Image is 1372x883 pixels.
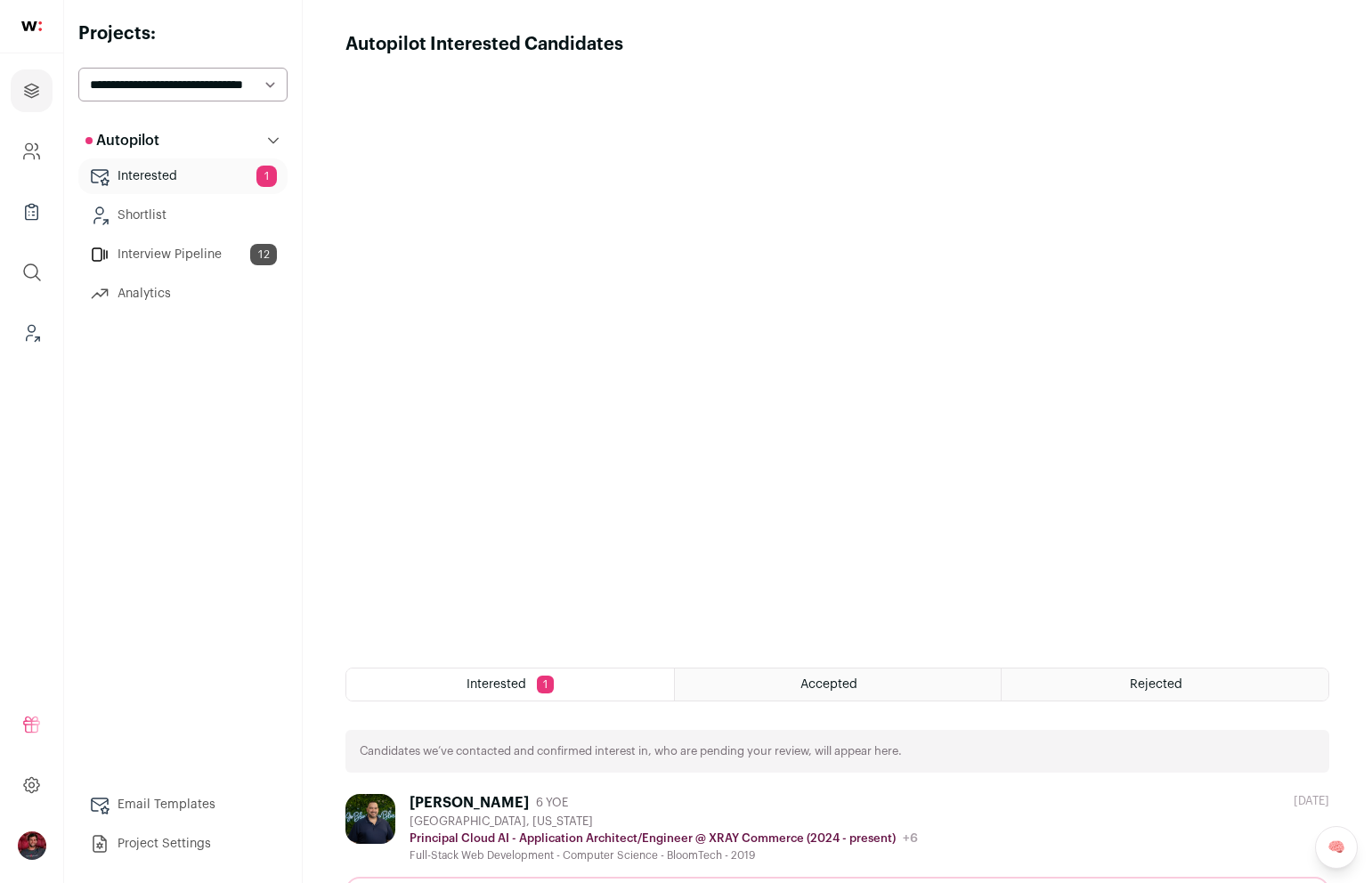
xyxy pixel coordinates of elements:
div: [PERSON_NAME] [410,794,529,812]
a: Leads (Backoffice) [11,312,53,354]
span: 6 YOE [536,796,568,810]
span: Accepted [800,678,857,691]
span: 1 [537,676,554,693]
a: Accepted [675,668,1002,701]
a: Company and ATS Settings [11,130,53,173]
a: Email Templates [78,787,288,822]
a: Shortlist [78,198,288,233]
div: [DATE] [1294,794,1329,808]
h2: Projects: [78,21,288,46]
img: wellfound-shorthand-0d5821cbd27db2630d0214b213865d53afaa358527fdda9d0ea32b1df1b89c2c.svg [21,21,42,31]
a: Interested1 [78,158,288,194]
p: Principal Cloud AI - Application Architect/Engineer @ XRAY Commerce (2024 - present) [410,831,896,846]
img: 221213-medium_jpg [18,831,46,860]
button: Autopilot [78,123,288,158]
a: Company Lists [11,190,53,233]
a: 🧠 [1315,826,1358,869]
div: Full-Stack Web Development - Computer Science - BloomTech - 2019 [410,848,918,863]
h1: Autopilot Interested Candidates [345,32,623,57]
a: Projects [11,69,53,112]
div: [GEOGRAPHIC_DATA], [US_STATE] [410,814,918,829]
span: 1 [256,166,277,187]
span: Rejected [1130,678,1182,691]
span: +6 [903,832,918,845]
a: Project Settings [78,826,288,862]
iframe: Autopilot Interested [345,57,1329,646]
span: 12 [250,244,277,265]
p: Autopilot [85,130,159,151]
p: Candidates we’ve contacted and confirmed interest in, who are pending your review, will appear here. [360,744,902,758]
img: 1719013095932 [345,794,395,844]
span: Interested [467,678,526,691]
a: Interview Pipeline12 [78,237,288,272]
button: Open dropdown [18,831,46,860]
a: Analytics [78,276,288,312]
a: Rejected [1002,668,1328,701]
